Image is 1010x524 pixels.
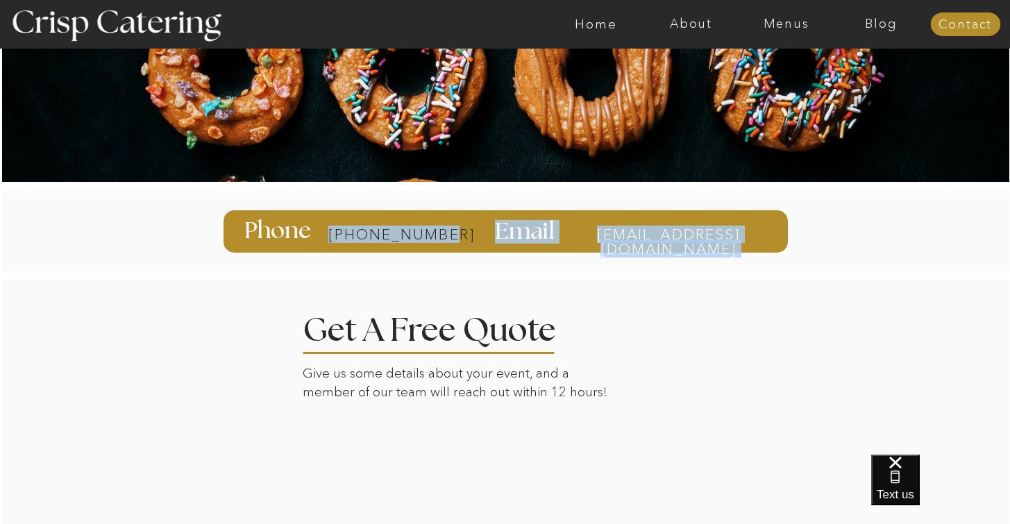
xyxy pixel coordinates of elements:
iframe: podium webchat widget bubble [871,455,1010,524]
a: Home [548,17,643,31]
a: Menus [739,17,834,31]
a: [PHONE_NUMBER] [328,227,439,242]
a: Contact [930,18,1000,32]
a: Blog [834,17,929,31]
p: Give us some details about your event, and a member of our team will reach out within 12 hours! [303,364,617,405]
h3: Phone [244,219,314,243]
a: [EMAIL_ADDRESS][DOMAIN_NAME] [570,227,768,240]
a: About [643,17,739,31]
h2: Get A Free Quote [303,314,598,340]
h3: Email [495,220,559,242]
